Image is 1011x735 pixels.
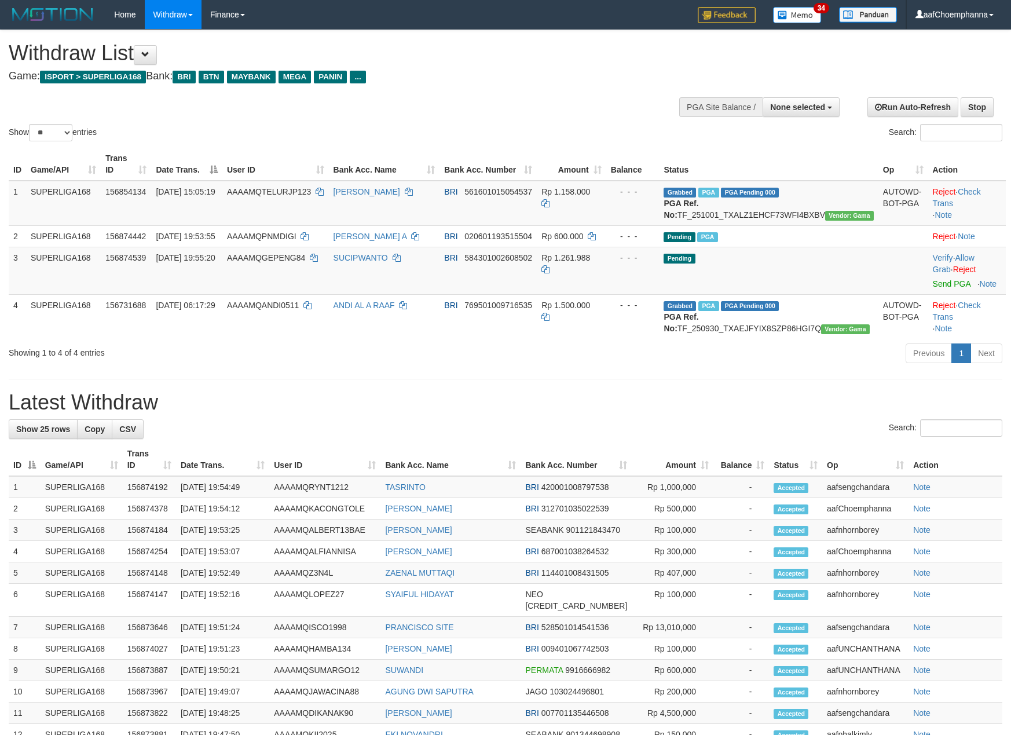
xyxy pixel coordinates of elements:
td: Rp 100,000 [632,584,713,617]
span: Accepted [774,504,808,514]
td: - [713,498,769,520]
span: 34 [814,3,829,13]
td: · · [928,294,1006,339]
label: Search: [889,419,1002,437]
td: 6 [9,584,41,617]
span: Rp 600.000 [541,232,583,241]
span: PGA Pending [721,301,779,311]
span: Copy 528501014541536 to clipboard [541,623,609,632]
td: - [713,681,769,703]
a: Note [935,210,953,220]
span: Accepted [774,623,808,633]
span: AAAAMQPNMDIGI [227,232,296,241]
a: TASRINTO [385,482,426,492]
span: Accepted [774,526,808,536]
span: BRI [444,232,457,241]
span: JAGO [525,687,547,696]
a: Note [935,324,953,333]
th: ID [9,148,26,181]
span: AAAAMQTELURJP123 [227,187,312,196]
td: AAAAMQZ3N4L [269,562,380,584]
span: None selected [770,103,825,112]
td: - [713,638,769,660]
td: AAAAMQSUMARGO12 [269,660,380,681]
span: BRI [525,568,539,577]
td: [DATE] 19:51:24 [176,617,269,638]
span: Pending [664,254,695,264]
td: [DATE] 19:54:49 [176,476,269,498]
a: Next [970,343,1002,363]
a: Reject [933,187,956,196]
a: Check Trans [933,301,981,321]
td: 3 [9,520,41,541]
span: Copy 007701135446508 to clipboard [541,708,609,718]
td: SUPERLIGA168 [41,703,123,724]
span: Vendor URL: https://trx31.1velocity.biz [825,211,874,221]
td: Rp 600,000 [632,660,713,681]
span: AAAAMQANDI0511 [227,301,299,310]
span: Copy 687001038264532 to clipboard [541,547,609,556]
span: Copy 584301002608502 to clipboard [464,253,532,262]
span: Rp 1.261.988 [541,253,590,262]
th: Game/API: activate to sort column ascending [26,148,101,181]
th: Op: activate to sort column ascending [878,148,928,181]
span: 156731688 [105,301,146,310]
td: SUPERLIGA168 [26,294,101,339]
span: BRI [444,253,457,262]
input: Search: [920,124,1002,141]
th: Action [928,148,1006,181]
td: aafsengchandara [822,617,909,638]
td: aafnhornborey [822,584,909,617]
td: AUTOWD-BOT-PGA [878,294,928,339]
a: Copy [77,419,112,439]
td: 2 [9,225,26,247]
a: Verify [933,253,953,262]
span: Copy 5859459223534313 to clipboard [525,601,627,610]
a: PRANCISCO SITE [385,623,453,632]
a: Check Trans [933,187,981,208]
img: panduan.png [839,7,897,23]
a: [PERSON_NAME] [334,187,400,196]
a: 1 [951,343,971,363]
td: SUPERLIGA168 [26,225,101,247]
a: Note [913,590,931,599]
td: SUPERLIGA168 [41,476,123,498]
td: 156874147 [123,584,176,617]
td: 156873646 [123,617,176,638]
a: Reject [953,265,976,274]
span: Accepted [774,569,808,579]
th: Bank Acc. Number: activate to sort column ascending [439,148,537,181]
img: Feedback.jpg [698,7,756,23]
select: Showentries [29,124,72,141]
span: PERMATA [525,665,563,675]
td: 156873887 [123,660,176,681]
span: Grabbed [664,301,696,311]
span: Rp 1.500.000 [541,301,590,310]
span: Accepted [774,645,808,654]
td: Rp 1,000,000 [632,476,713,498]
span: BRI [444,301,457,310]
a: Note [958,232,975,241]
td: 156874184 [123,520,176,541]
span: PANIN [314,71,347,83]
td: AAAAMQKACONGTOLE [269,498,380,520]
button: None selected [763,97,840,117]
td: SUPERLIGA168 [41,638,123,660]
span: · [933,253,975,274]
td: Rp 300,000 [632,541,713,562]
a: [PERSON_NAME] A [334,232,407,241]
td: AAAAMQDIKANAK90 [269,703,380,724]
a: Note [913,525,931,535]
a: Note [980,279,997,288]
td: - [713,562,769,584]
span: Grabbed [664,188,696,198]
span: [DATE] 19:55:20 [156,253,215,262]
span: Accepted [774,688,808,697]
span: Copy 114401008431505 to clipboard [541,568,609,577]
td: - [713,660,769,681]
span: Accepted [774,666,808,676]
span: Vendor URL: https://trx31.1velocity.biz [821,324,870,334]
td: 156873822 [123,703,176,724]
a: Note [913,644,931,653]
div: - - - [611,299,655,311]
